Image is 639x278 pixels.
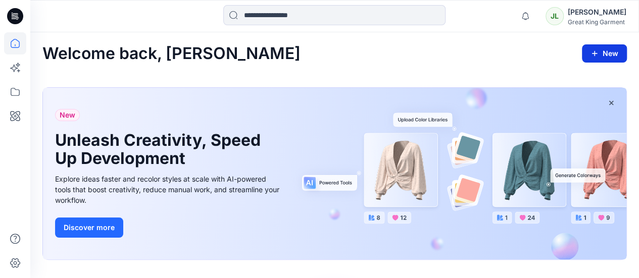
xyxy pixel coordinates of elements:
div: [PERSON_NAME] [568,6,626,18]
div: Explore ideas faster and recolor styles at scale with AI-powered tools that boost creativity, red... [55,174,282,205]
h1: Unleash Creativity, Speed Up Development [55,131,267,168]
div: JL [546,7,564,25]
button: Discover more [55,217,123,238]
div: Great King Garment [568,18,626,26]
h2: Welcome back, [PERSON_NAME] [42,44,301,63]
a: Discover more [55,217,282,238]
span: New [60,109,75,121]
button: New [582,44,627,63]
